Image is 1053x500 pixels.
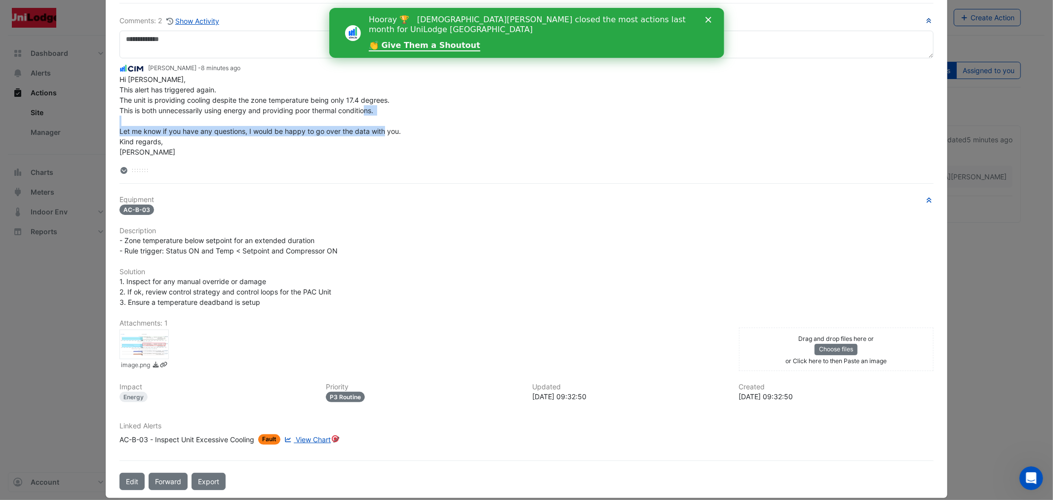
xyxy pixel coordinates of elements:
[119,63,144,74] img: CIM
[282,434,331,445] a: View Chart
[119,15,220,27] div: Comments: 2
[119,236,338,255] span: - Zone temperature below setpoint for an extended duration - Rule trigger: Status ON and Temp < S...
[331,434,340,443] div: Tooltip anchor
[148,64,240,73] small: [PERSON_NAME] -
[201,64,240,72] span: 2025-08-15 09:32:50
[119,473,145,490] button: Edit
[119,75,401,156] span: Hi [PERSON_NAME], This alert has triggered again. The unit is providing cooling despite the zone ...
[152,361,159,371] a: Download
[1019,466,1043,490] iframe: Intercom live chat
[326,392,365,402] div: P3 Routine
[119,227,933,235] h6: Description
[119,196,933,204] h6: Equipment
[119,392,148,402] div: Energy
[326,383,520,391] h6: Priority
[119,434,254,445] div: AC-B-03 - Inspect Unit Excessive Cooling
[119,268,933,276] h6: Solution
[739,383,934,391] h6: Created
[376,9,386,15] div: Close
[532,391,727,402] div: [DATE] 09:32:50
[192,473,226,490] a: Export
[532,383,727,391] h6: Updated
[119,422,933,430] h6: Linked Alerts
[329,8,724,58] iframe: Intercom live chat banner
[333,436,340,444] fa-icon: Edit Linked Alerts
[166,15,220,27] button: Show Activity
[119,205,154,215] span: AC-B-03
[119,330,169,359] div: image.png
[119,383,314,391] h6: Impact
[739,391,934,402] div: [DATE] 09:32:50
[149,473,188,490] button: Forward
[296,435,331,444] span: View Chart
[160,361,167,371] a: Copy link to clipboard
[815,344,858,355] button: Choose files
[798,335,874,342] small: Drag and drop files here or
[119,167,128,174] fa-layers: More
[121,361,150,371] small: image.png
[119,319,933,328] h6: Attachments: 1
[119,277,331,306] span: 1. Inspect for any manual override or damage 2. If ok, review control strategy and control loops ...
[785,357,887,365] small: or Click here to then Paste an image
[258,434,280,445] span: Fault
